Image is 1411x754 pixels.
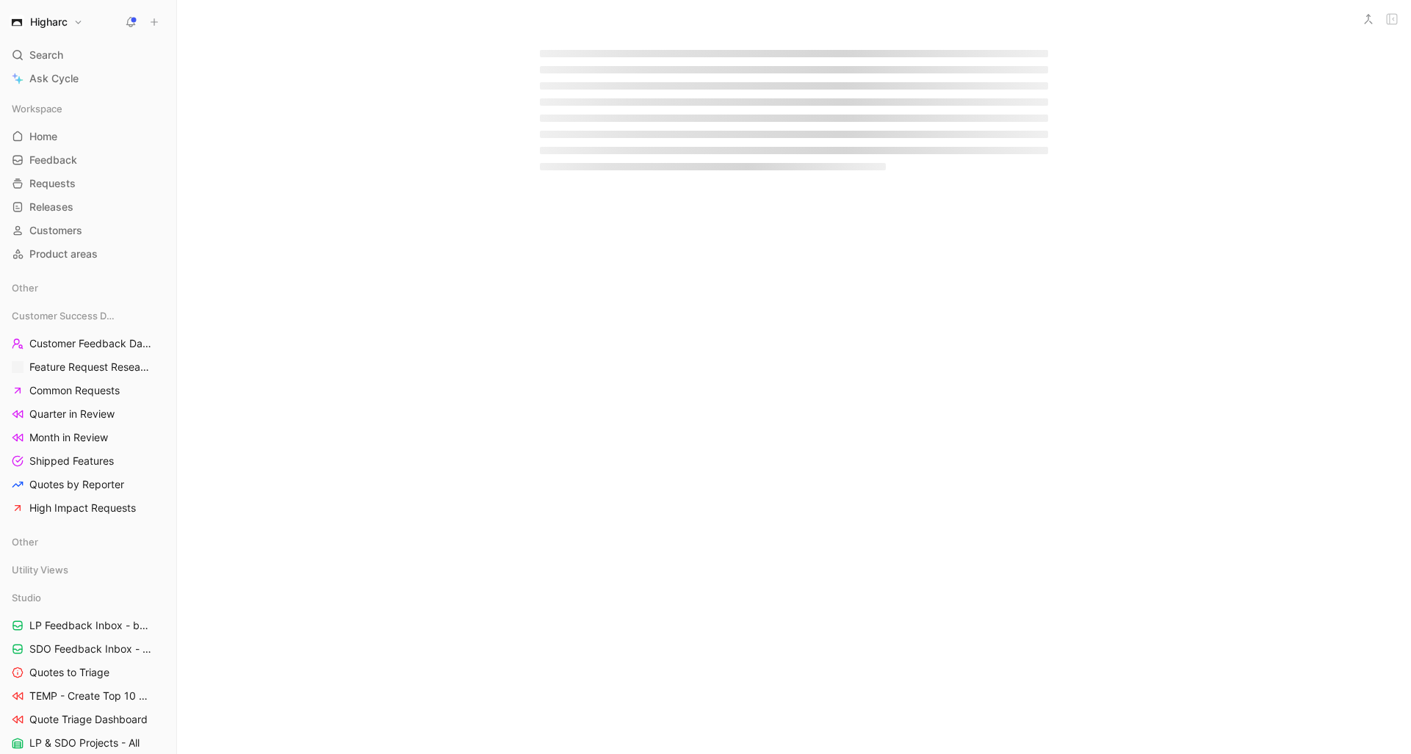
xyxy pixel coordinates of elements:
a: Feature Request Research [6,356,170,378]
span: Quarter in Review [29,407,115,421]
a: LP Feedback Inbox - by Type [6,615,170,637]
span: Quotes by Reporter [29,477,124,492]
span: Utility Views [12,562,68,577]
span: Quotes to Triage [29,665,109,680]
a: TEMP - Create Top 10 List [6,685,170,707]
span: Customer Feedback Dashboard [29,336,153,351]
div: Studio [6,587,170,609]
a: Quotes by Reporter [6,474,170,496]
span: Shipped Features [29,454,114,468]
div: Utility Views [6,559,170,581]
span: Studio [12,590,41,605]
span: Search [29,46,63,64]
div: Workspace [6,98,170,120]
span: TEMP - Create Top 10 List [29,689,151,703]
div: Customer Success DashboardsCustomer Feedback DashboardFeature Request ResearchCommon RequestsQuar... [6,305,170,519]
span: Common Requests [29,383,120,398]
span: Workspace [12,101,62,116]
span: Customer Success Dashboards [12,308,117,323]
a: Quotes to Triage [6,661,170,684]
span: Releases [29,200,73,214]
a: Common Requests [6,380,170,402]
h1: Higharc [30,15,68,29]
div: Utility Views [6,559,170,585]
a: SDO Feedback Inbox - by Type [6,638,170,660]
div: Customer Success Dashboards [6,305,170,327]
a: Quote Triage Dashboard [6,708,170,731]
a: Home [6,126,170,148]
span: Product areas [29,247,98,261]
span: SDO Feedback Inbox - by Type [29,642,153,656]
a: Product areas [6,243,170,265]
a: Requests [6,173,170,195]
span: Other [12,280,38,295]
button: HigharcHigharc [6,12,87,32]
span: LP Feedback Inbox - by Type [29,618,152,633]
span: Other [12,534,38,549]
span: High Impact Requests [29,501,136,515]
span: Ask Cycle [29,70,79,87]
span: LP & SDO Projects - All [29,736,140,750]
a: Month in Review [6,427,170,449]
img: Higharc [10,15,24,29]
a: Releases [6,196,170,218]
span: Quote Triage Dashboard [29,712,148,727]
a: Shipped Features [6,450,170,472]
span: Month in Review [29,430,108,445]
span: Feedback [29,153,77,167]
div: Search [6,44,170,66]
a: Ask Cycle [6,68,170,90]
div: Other [6,277,170,303]
div: Other [6,277,170,299]
a: Customer Feedback Dashboard [6,333,170,355]
span: Customers [29,223,82,238]
span: Requests [29,176,76,191]
a: LP & SDO Projects - All [6,732,170,754]
a: High Impact Requests [6,497,170,519]
div: Other [6,531,170,553]
a: Quarter in Review [6,403,170,425]
span: Feature Request Research [29,360,151,374]
div: Other [6,531,170,557]
span: Home [29,129,57,144]
a: Customers [6,220,170,242]
a: Feedback [6,149,170,171]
